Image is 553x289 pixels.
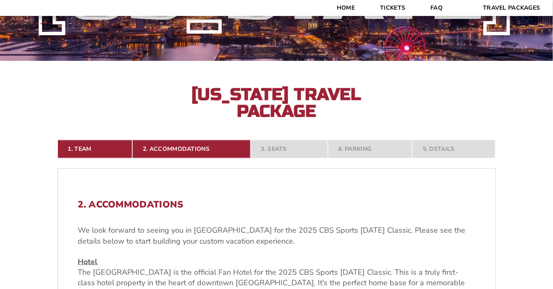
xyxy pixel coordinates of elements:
[78,199,475,210] h2: 2. Accommodations
[25,4,62,41] img: CBS Sports Thanksgiving Classic
[58,140,133,158] a: 1. Team
[78,225,475,246] p: We look forward to seeing you in [GEOGRAPHIC_DATA] for the 2025 CBS Sports [DATE] Classic. Please...
[78,257,98,267] u: Hotel
[184,86,369,120] h2: [US_STATE] Travel Package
